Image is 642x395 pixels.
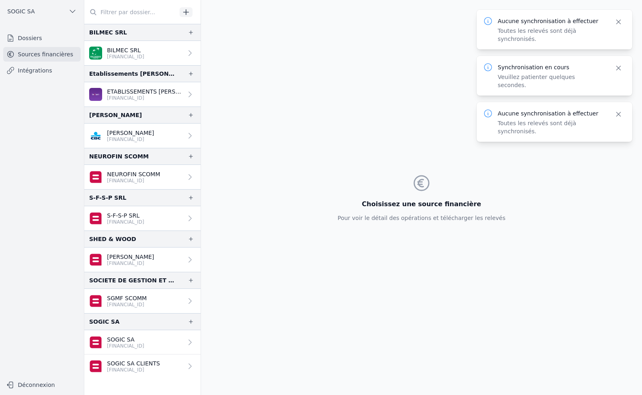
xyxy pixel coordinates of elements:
button: SOGIC SA [3,5,81,18]
a: Dossiers [3,31,81,45]
p: Aucune synchronisation à effectuer [498,109,605,117]
a: Intégrations [3,63,81,78]
p: [PERSON_NAME] [107,129,154,137]
p: [FINANCIAL_ID] [107,95,183,101]
a: NEUROFIN SCOMM [FINANCIAL_ID] [84,165,201,189]
img: BNP_BE_BUSINESS_GEBABEBB.png [89,47,102,60]
img: belfius-1.png [89,360,102,373]
img: belfius-1.png [89,212,102,225]
a: SOGIC SA [FINANCIAL_ID] [84,330,201,354]
h3: Choisissez une source financière [338,199,505,209]
p: [FINANCIAL_ID] [107,367,160,373]
p: Pour voir le détail des opérations et télécharger les relevés [338,214,505,222]
p: [FINANCIAL_ID] [107,53,144,60]
a: [PERSON_NAME] [FINANCIAL_ID] [84,248,201,272]
p: Toutes les relevés sont déjà synchronisés. [498,119,605,135]
input: Filtrer par dossier... [84,5,177,19]
button: Déconnexion [3,378,81,391]
a: SGMF SCOMM [FINANCIAL_ID] [84,289,201,313]
p: [FINANCIAL_ID] [107,177,160,184]
p: SOGIC SA [107,335,144,344]
p: SGMF SCOMM [107,294,147,302]
div: Etablissements [PERSON_NAME] et fils [PERSON_NAME] [89,69,175,79]
div: SOCIETE DE GESTION ET DE MOYENS POUR FIDUCIAIRES SCS [89,275,175,285]
img: belfius-1.png [89,295,102,307]
a: Sources financières [3,47,81,62]
div: NEUROFIN SCOMM [89,152,149,161]
a: ETABLISSEMENTS [PERSON_NAME] & F [FINANCIAL_ID] [84,82,201,107]
p: S-F-S-P SRL [107,211,144,220]
p: [FINANCIAL_ID] [107,301,147,308]
p: [PERSON_NAME] [107,253,154,261]
p: Synchronisation en cours [498,63,605,71]
a: BILMEC SRL [FINANCIAL_ID] [84,41,201,65]
img: CBC_CREGBEBB.png [89,129,102,142]
p: [FINANCIAL_ID] [107,219,144,225]
p: SOGIC SA CLIENTS [107,359,160,367]
p: BILMEC SRL [107,46,144,54]
p: Aucune synchronisation à effectuer [498,17,605,25]
p: Veuillez patienter quelques secondes. [498,73,605,89]
img: BEOBANK_CTBKBEBX.png [89,88,102,101]
img: belfius-1.png [89,253,102,266]
span: SOGIC SA [7,7,35,15]
a: S-F-S-P SRL [FINANCIAL_ID] [84,206,201,231]
div: [PERSON_NAME] [89,110,142,120]
p: [FINANCIAL_ID] [107,136,154,143]
a: SOGIC SA CLIENTS [FINANCIAL_ID] [84,354,201,378]
p: NEUROFIN SCOMM [107,170,160,178]
p: [FINANCIAL_ID] [107,260,154,267]
div: S-F-S-P SRL [89,193,126,203]
p: ETABLISSEMENTS [PERSON_NAME] & F [107,88,183,96]
div: BILMEC SRL [89,28,127,37]
p: [FINANCIAL_ID] [107,343,144,349]
img: belfius-1.png [89,171,102,184]
p: Toutes les relevés sont déjà synchronisés. [498,27,605,43]
img: belfius-1.png [89,336,102,349]
div: SHED & WOOD [89,234,136,244]
div: SOGIC SA [89,317,120,327]
a: [PERSON_NAME] [FINANCIAL_ID] [84,124,201,148]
